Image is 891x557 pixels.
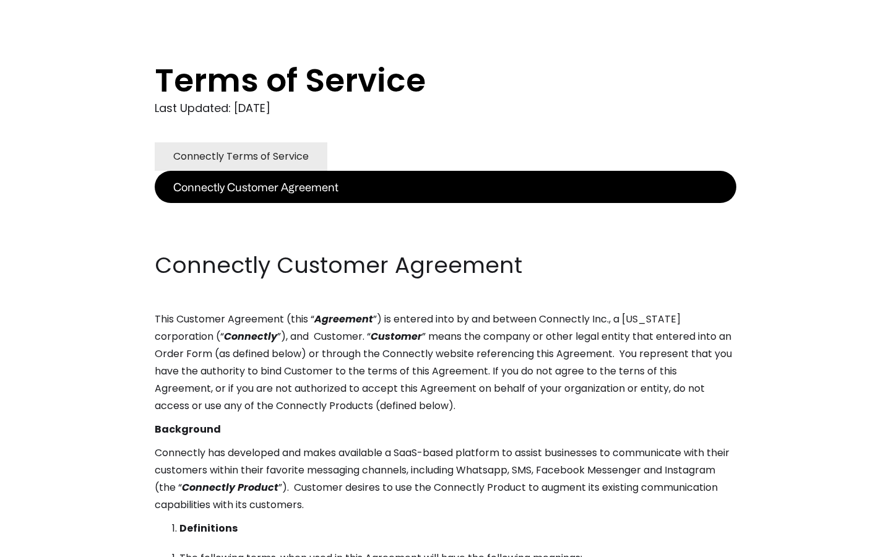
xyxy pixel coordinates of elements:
[155,311,736,415] p: This Customer Agreement (this “ ”) is entered into by and between Connectly Inc., a [US_STATE] co...
[224,329,277,343] em: Connectly
[179,521,238,535] strong: Definitions
[155,227,736,244] p: ‍
[155,99,736,118] div: Last Updated: [DATE]
[173,148,309,165] div: Connectly Terms of Service
[25,535,74,553] ul: Language list
[173,178,338,196] div: Connectly Customer Agreement
[155,444,736,514] p: Connectly has developed and makes available a SaaS-based platform to assist businesses to communi...
[12,534,74,553] aside: Language selected: English
[182,480,278,494] em: Connectly Product
[155,250,736,281] h2: Connectly Customer Agreement
[314,312,373,326] em: Agreement
[155,62,687,99] h1: Terms of Service
[155,203,736,220] p: ‍
[371,329,422,343] em: Customer
[155,422,221,436] strong: Background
